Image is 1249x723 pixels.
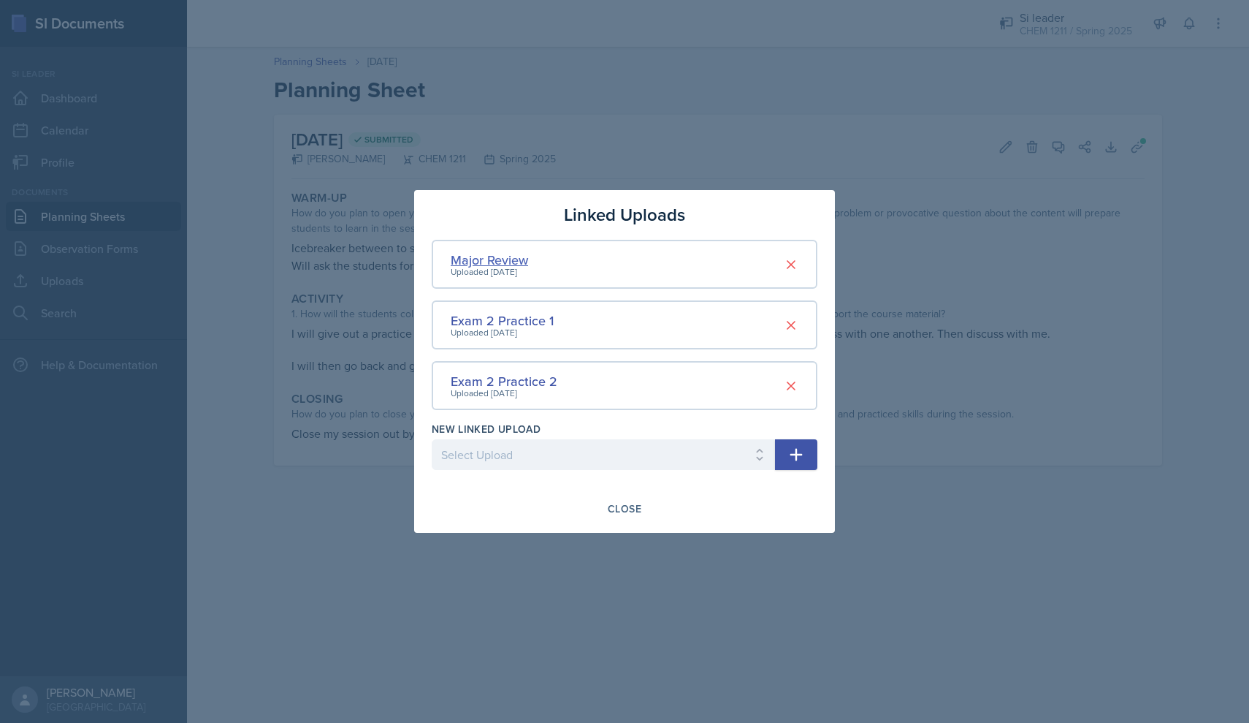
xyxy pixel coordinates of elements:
div: Exam 2 Practice 2 [451,371,557,391]
div: Uploaded [DATE] [451,265,528,279]
div: Exam 2 Practice 1 [451,311,554,330]
h3: Linked Uploads [564,202,685,228]
label: New Linked Upload [432,422,541,436]
button: Close [598,496,651,521]
div: Close [608,503,641,515]
div: Uploaded [DATE] [451,326,554,339]
div: Uploaded [DATE] [451,387,557,400]
div: Major Review [451,250,528,270]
